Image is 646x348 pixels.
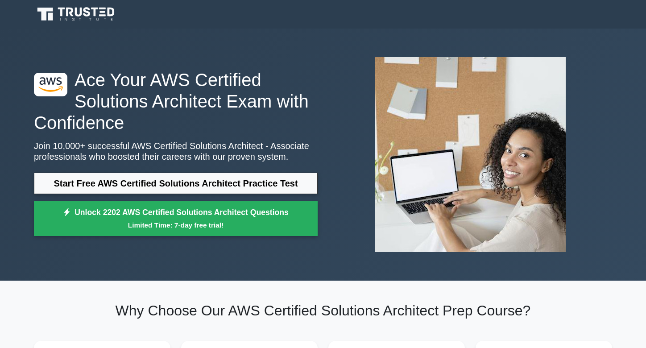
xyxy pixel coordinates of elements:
[34,302,612,319] h2: Why Choose Our AWS Certified Solutions Architect Prep Course?
[45,220,306,230] small: Limited Time: 7-day free trial!
[34,141,318,162] p: Join 10,000+ successful AWS Certified Solutions Architect - Associate professionals who boosted t...
[34,173,318,194] a: Start Free AWS Certified Solutions Architect Practice Test
[34,201,318,236] a: Unlock 2202 AWS Certified Solutions Architect QuestionsLimited Time: 7-day free trial!
[34,69,318,133] h1: Ace Your AWS Certified Solutions Architect Exam with Confidence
